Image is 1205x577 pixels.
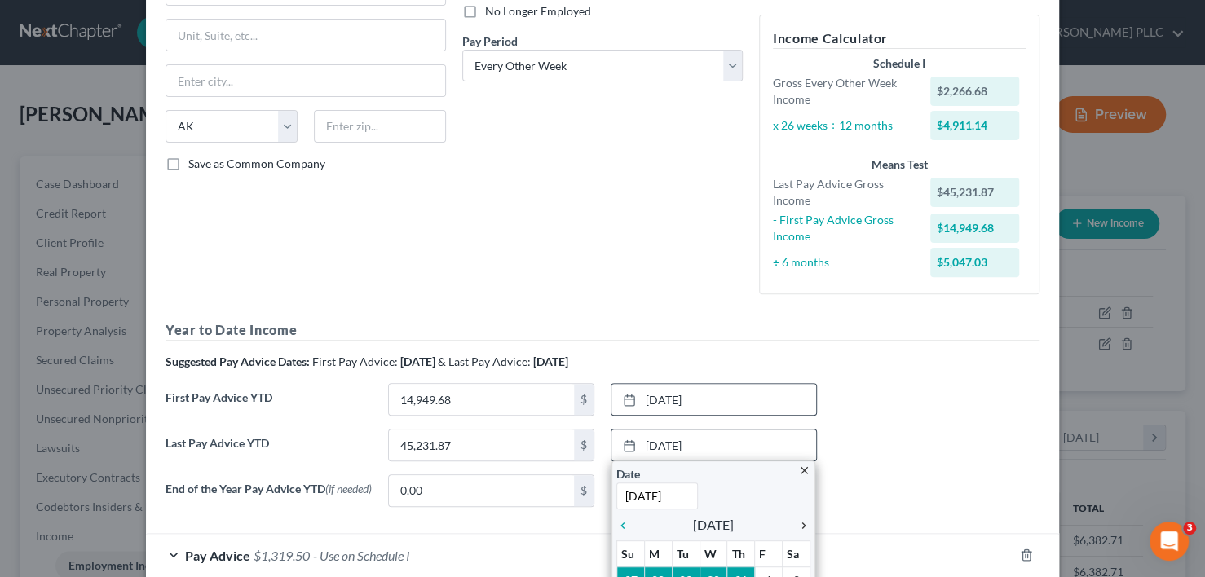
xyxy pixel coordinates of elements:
[798,465,810,477] i: close
[611,384,816,415] a: [DATE]
[389,384,574,415] input: 0.00
[166,355,310,368] strong: Suggested Pay Advice Dates:
[157,429,380,474] label: Last Pay Advice YTD
[765,212,922,244] div: - First Pay Advice Gross Income
[930,77,1020,106] div: $2,266.68
[693,515,734,535] span: [DATE]
[727,540,755,566] th: Th
[616,482,698,509] input: 1/1/2013
[166,20,445,51] input: Unit, Suite, etc...
[485,4,591,18] span: No Longer Employed
[789,515,810,535] a: chevron_right
[166,65,445,96] input: Enter city...
[400,355,435,368] strong: [DATE]
[789,519,810,532] i: chevron_right
[611,429,816,460] a: [DATE]
[616,519,638,532] i: chevron_left
[765,117,922,134] div: x 26 weeks ÷ 12 months
[765,254,922,271] div: ÷ 6 months
[313,548,410,563] span: - Use on Schedule I
[930,111,1020,140] div: $4,911.14
[616,465,640,482] label: Date
[188,156,325,170] span: Save as Common Company
[574,429,594,460] div: $
[798,460,810,479] a: close
[462,34,518,48] span: Pay Period
[617,540,645,566] th: Su
[574,475,594,506] div: $
[773,55,1026,72] div: Schedule I
[672,540,700,566] th: Tu
[1150,522,1189,561] iframe: Intercom live chat
[254,548,310,563] span: $1,319.50
[930,178,1020,207] div: $45,231.87
[1183,522,1196,535] span: 3
[389,475,574,506] input: 0.00
[755,540,783,566] th: F
[765,75,922,108] div: Gross Every Other Week Income
[773,156,1026,173] div: Means Test
[773,29,1026,49] h5: Income Calculator
[644,540,672,566] th: M
[930,248,1020,277] div: $5,047.03
[574,384,594,415] div: $
[616,515,638,535] a: chevron_left
[783,540,810,566] th: Sa
[700,540,727,566] th: W
[166,320,1039,341] h5: Year to Date Income
[314,110,446,143] input: Enter zip...
[438,355,531,368] span: & Last Pay Advice:
[765,176,922,209] div: Last Pay Advice Gross Income
[312,355,398,368] span: First Pay Advice:
[185,548,250,563] span: Pay Advice
[157,474,380,520] label: End of the Year Pay Advice YTD
[389,429,574,460] input: 0.00
[157,383,380,429] label: First Pay Advice YTD
[325,482,372,496] span: (if needed)
[930,214,1020,243] div: $14,949.68
[533,355,568,368] strong: [DATE]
